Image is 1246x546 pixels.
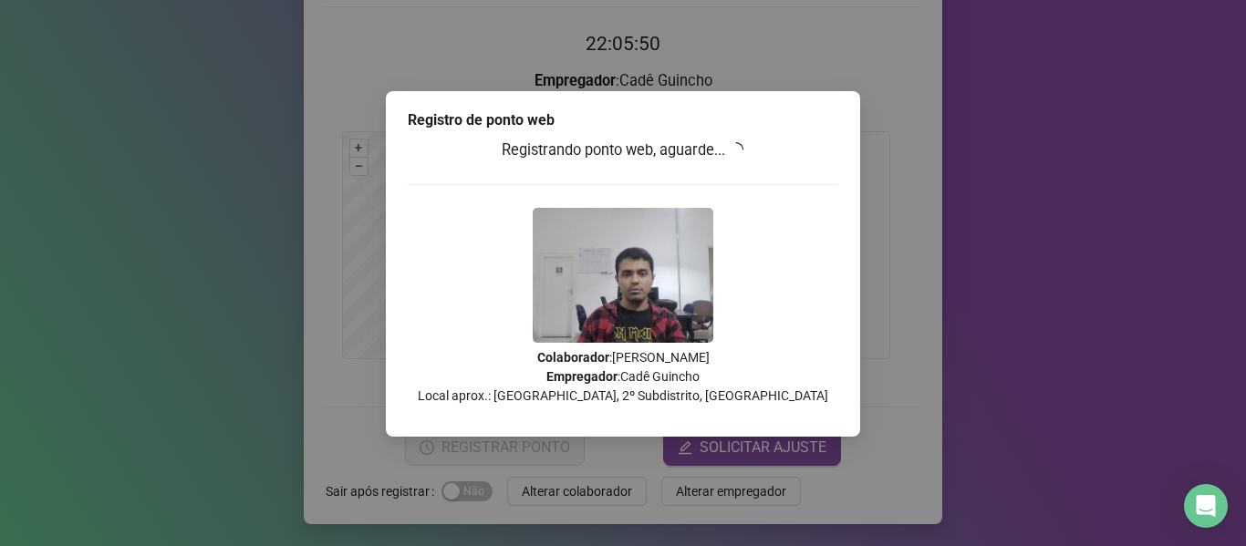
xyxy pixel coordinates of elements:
[729,142,743,157] span: loading
[537,350,609,365] strong: Colaborador
[408,109,838,131] div: Registro de ponto web
[408,348,838,406] p: : [PERSON_NAME] : Cadê Guincho Local aprox.: [GEOGRAPHIC_DATA], 2º Subdistrito, [GEOGRAPHIC_DATA]
[408,139,838,162] h3: Registrando ponto web, aguarde...
[1184,484,1228,528] div: Open Intercom Messenger
[533,208,713,343] img: 9k=
[546,369,618,384] strong: Empregador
